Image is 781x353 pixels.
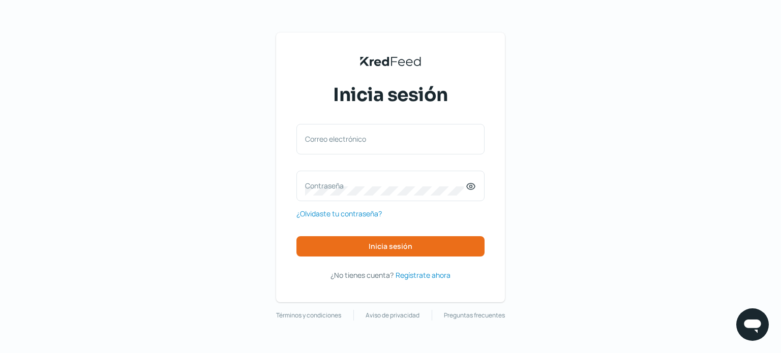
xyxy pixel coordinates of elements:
a: Términos y condiciones [276,310,341,321]
label: Correo electrónico [305,134,466,144]
a: Aviso de privacidad [366,310,419,321]
span: Inicia sesión [369,243,412,250]
button: Inicia sesión [296,236,485,256]
a: ¿Olvidaste tu contraseña? [296,207,382,220]
a: Preguntas frecuentes [444,310,505,321]
img: chatIcon [742,314,763,335]
span: Inicia sesión [333,82,448,108]
a: Regístrate ahora [396,269,450,281]
span: ¿No tienes cuenta? [331,270,394,280]
label: Contraseña [305,181,466,190]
